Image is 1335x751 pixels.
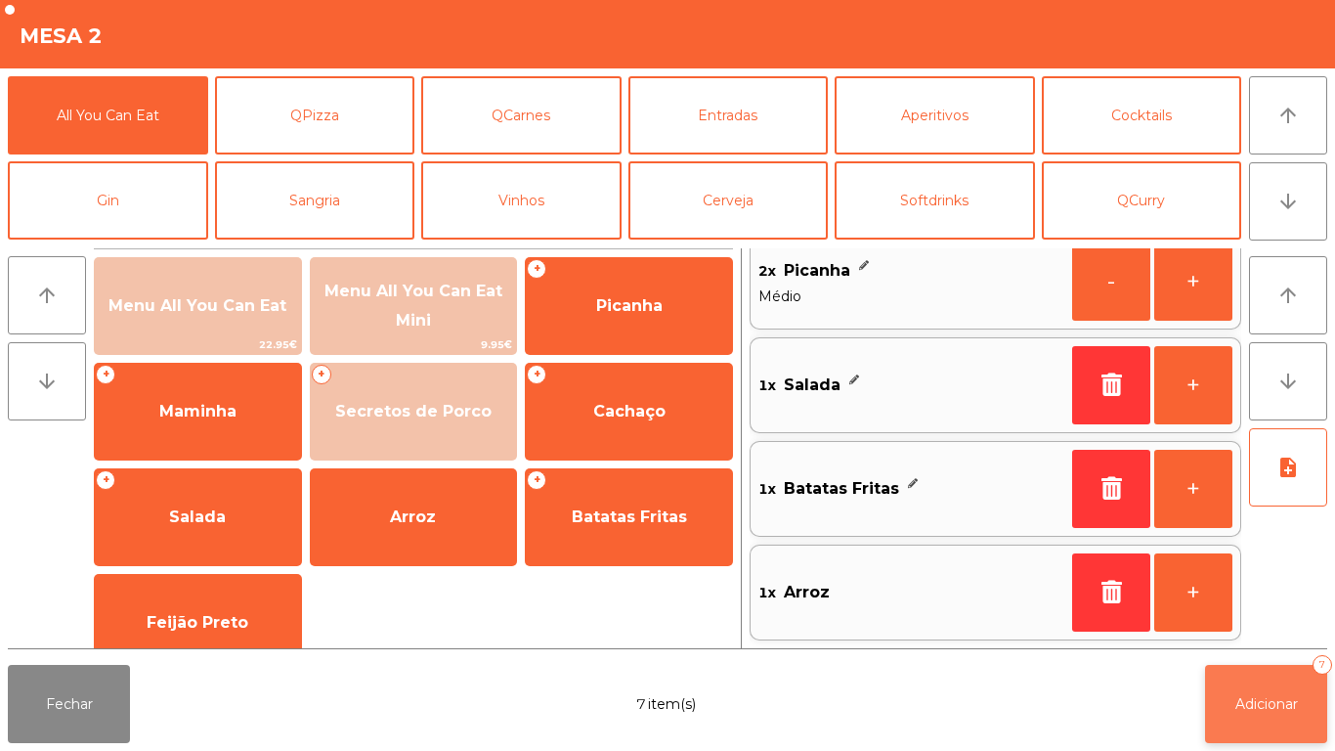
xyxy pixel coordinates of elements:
button: note_add [1249,428,1327,507]
span: + [96,470,115,490]
span: Cachaço [593,402,666,420]
span: Maminha [159,402,237,420]
button: Gin [8,161,208,240]
button: arrow_downward [1249,342,1327,420]
span: 9.95€ [311,335,517,354]
span: Picanha [784,256,850,286]
span: 2x [758,256,776,286]
span: Batatas Fritas [572,508,687,526]
span: Feijão Preto [147,613,248,632]
span: Secretos de Porco [335,402,492,420]
button: + [1154,346,1232,424]
span: Adicionar [1235,695,1298,713]
span: 22.95€ [95,335,301,354]
span: + [312,365,331,384]
i: arrow_downward [35,370,59,393]
span: Menu All You Can Eat Mini [324,282,502,330]
button: QCarnes [421,76,622,155]
button: Cerveja [628,161,829,240]
div: 7 [1313,655,1332,675]
span: Arroz [784,578,830,607]
span: Salada [784,371,840,400]
button: Entradas [628,76,829,155]
span: item(s) [648,694,696,715]
button: QCurry [1042,161,1242,240]
button: arrow_downward [8,342,86,420]
span: 7 [636,694,646,715]
i: arrow_upward [1276,104,1300,127]
button: - [1072,243,1150,321]
button: Adicionar7 [1205,665,1327,743]
span: + [96,365,115,384]
button: Aperitivos [835,76,1035,155]
button: arrow_upward [1249,256,1327,334]
span: + [527,259,546,279]
span: Salada [169,508,226,526]
span: Menu All You Can Eat [108,296,286,315]
i: note_add [1276,456,1300,479]
span: 1x [758,371,776,400]
button: + [1154,450,1232,528]
span: + [527,470,546,490]
span: 1x [758,474,776,504]
button: + [1154,553,1232,632]
i: arrow_downward [1276,190,1300,213]
i: arrow_upward [35,284,59,307]
span: 1x [758,578,776,607]
button: arrow_upward [1249,76,1327,155]
span: Arroz [390,508,436,526]
button: arrow_upward [8,256,86,334]
h4: Mesa 2 [20,22,103,51]
button: Sangria [215,161,415,240]
button: Softdrinks [835,161,1035,240]
button: + [1154,243,1232,321]
i: arrow_upward [1276,284,1300,307]
span: + [527,365,546,384]
button: All You Can Eat [8,76,208,155]
button: arrow_downward [1249,162,1327,241]
span: Picanha [596,296,663,315]
button: Cocktails [1042,76,1242,155]
span: Médio [758,286,1064,307]
span: Batatas Fritas [784,474,899,504]
button: Fechar [8,665,130,743]
button: QPizza [215,76,415,155]
i: arrow_downward [1276,370,1300,393]
button: Vinhos [421,161,622,240]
